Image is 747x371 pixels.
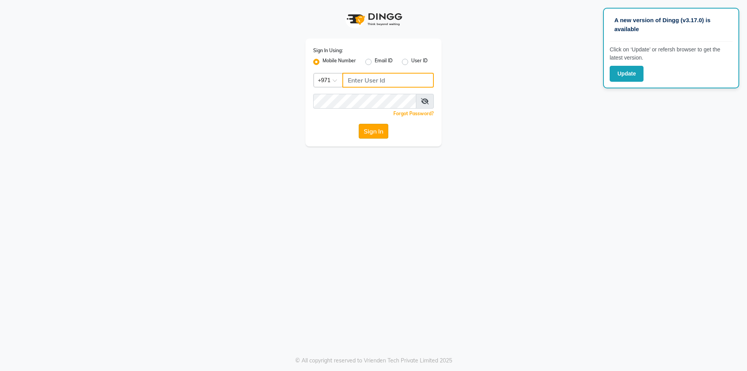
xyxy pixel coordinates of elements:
[610,46,733,62] p: Click on ‘Update’ or refersh browser to get the latest version.
[375,57,393,67] label: Email ID
[323,57,356,67] label: Mobile Number
[393,111,434,116] a: Forgot Password?
[614,16,728,33] p: A new version of Dingg (v3.17.0) is available
[313,47,343,54] label: Sign In Using:
[342,8,405,31] img: logo1.svg
[342,73,434,88] input: Username
[359,124,388,139] button: Sign In
[610,66,644,82] button: Update
[313,94,416,109] input: Username
[411,57,428,67] label: User ID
